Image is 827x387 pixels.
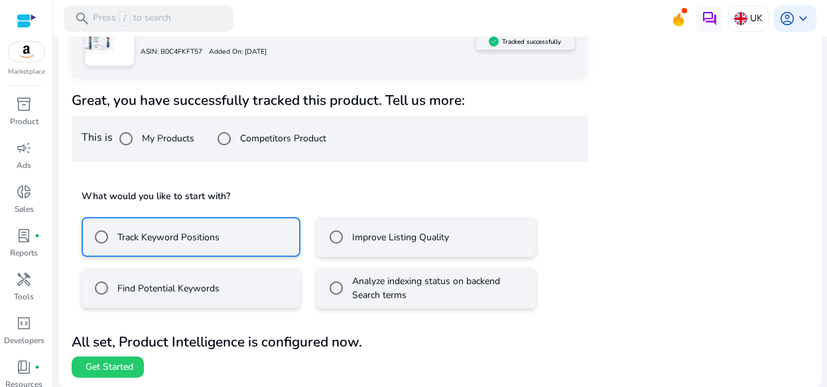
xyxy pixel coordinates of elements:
p: Press to search [93,11,171,26]
h5: What would you like to start with? [82,190,578,203]
h4: Great, you have successfully tracked this product. Tell us more: [72,92,588,109]
h5: Tracked successfully [502,38,561,46]
span: donut_small [16,184,32,200]
span: fiber_manual_record [34,233,40,238]
p: Developers [4,335,44,347]
span: keyboard_arrow_down [795,11,811,27]
span: book_4 [16,359,32,375]
img: uk.svg [734,12,747,25]
span: lab_profile [16,228,32,244]
p: Product [10,116,38,127]
img: amazon.svg [9,42,44,62]
p: Tools [14,291,34,303]
img: 71nLvTfd2dL.jpg [85,25,115,54]
span: code_blocks [16,315,32,331]
p: Ads [17,159,31,171]
label: Competitors Product [237,131,326,145]
span: inventory_2 [16,96,32,112]
span: fiber_manual_record [34,364,40,370]
div: This is [72,116,588,162]
span: handyman [16,271,32,287]
label: Track Keyword Positions [115,230,220,244]
span: account_circle [779,11,795,27]
p: Marketplace [8,67,45,77]
img: sellerapp_active [489,37,499,46]
label: My Products [139,131,194,145]
label: Analyze indexing status on backend Search terms [350,274,529,302]
p: Added On: [DATE] [202,46,267,57]
b: All set, Product Intelligence is configured now. [72,333,362,351]
button: Get Started [72,356,144,378]
span: campaign [16,140,32,156]
label: Find Potential Keywords [115,281,220,295]
span: search [74,11,90,27]
p: Sales [15,203,34,215]
span: Get Started [86,360,133,374]
p: Reports [10,247,38,259]
label: Improve Listing Quality [350,230,449,244]
span: / [119,11,131,26]
p: ASIN: B0C4FKFT57 [141,46,202,57]
p: UK [750,7,763,30]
